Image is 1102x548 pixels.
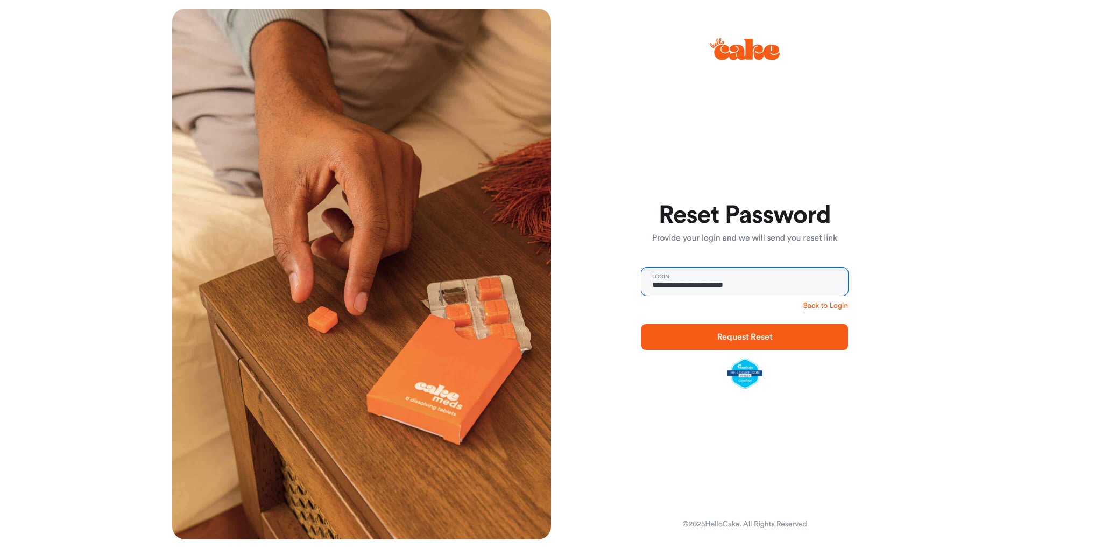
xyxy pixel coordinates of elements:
div: © 2025 HelloCake. All Rights Reserved [682,519,807,530]
p: Provide your login and we will send you reset link [641,232,848,245]
img: legit-script-certified.png [727,359,762,389]
button: Request Reset [641,324,848,350]
a: Back to Login [803,300,848,311]
span: Request Reset [717,333,773,341]
h1: Reset Password [641,202,848,228]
